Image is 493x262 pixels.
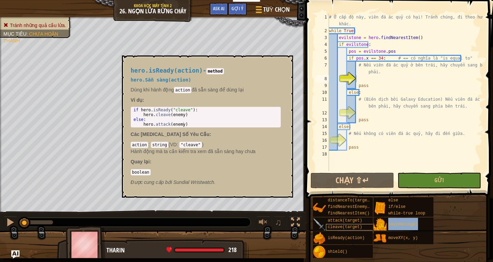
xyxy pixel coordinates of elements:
[131,148,281,155] p: Hành động mà ta cần kiểm tra xem đã sẵn sàng hay chưa
[213,5,225,12] span: Ask AI
[289,216,302,230] button: Bật tắt chế độ toàn màn hình
[315,123,329,130] div: 14
[131,77,191,83] span: hero.Sẵn sàng(action)
[374,201,387,214] img: portrait.png
[106,246,242,255] div: Tharin
[250,3,294,19] button: Tuỳ chọn
[434,176,444,184] span: Gửi
[3,31,26,37] span: Mục tiêu
[10,23,66,28] span: Tránh những quả cầu lửa.
[275,217,282,227] span: ♫
[131,179,174,185] span: Được cung cấp bởi
[131,67,281,74] h4: -
[388,211,425,216] span: while-true loop
[328,236,365,240] span: isReady(action)
[263,5,290,14] span: Tuỳ chọn
[315,75,329,82] div: 8
[315,82,329,89] div: 9
[313,246,326,259] img: portrait.png
[174,87,191,93] code: action
[315,89,329,96] div: 10
[313,201,326,214] img: portrait.png
[177,142,179,147] span: :
[315,48,329,55] div: 5
[3,31,58,43] span: Chưa hoàn thành
[179,142,202,148] code: "cleave"
[151,142,168,148] code: string
[11,250,20,259] button: Ask AI
[315,55,329,62] div: 6
[313,232,326,245] img: portrait.png
[131,141,281,155] div: ( )
[315,130,329,137] div: 15
[328,204,372,209] span: findNearestEnemy()
[256,216,270,230] button: Tùy chỉnh âm lượng
[150,159,151,164] span: :
[328,218,362,223] span: attack(target)
[313,218,326,231] img: portrait.png
[315,116,329,123] div: 13
[170,142,177,147] span: VD
[231,5,243,12] span: Gợi ý
[148,142,151,147] span: :
[131,179,216,185] em: Sundial Wristwatch.
[315,41,329,48] div: 4
[131,169,151,175] code: boolean
[315,14,329,27] div: 1
[374,218,387,231] img: portrait.png
[3,216,17,230] button: Ctrl + P: Pause
[210,3,228,15] button: Ask AI
[328,211,369,216] span: findNearestItem()
[388,204,405,209] span: if/else
[315,144,329,151] div: 17
[388,222,418,227] span: say(message)
[206,68,224,74] code: method
[131,67,203,74] span: hero.isReady(action)
[131,132,210,137] span: Các [MEDICAL_DATA] Số Yêu Cầu
[315,110,329,116] div: 12
[374,232,387,245] img: portrait.png
[315,34,329,41] div: 3
[210,132,211,137] span: :
[388,236,418,240] span: moveXY(x, y)
[315,96,329,110] div: 11
[315,27,329,34] div: 2
[315,137,329,144] div: 16
[131,97,143,103] span: Ví dụ
[26,31,29,37] span: :
[131,159,150,164] span: Quay lại
[328,225,362,229] span: cleave(target)
[311,173,394,188] button: Chạy ⇧↵
[131,97,144,103] strong: :
[315,151,329,158] div: 18
[166,247,237,253] div: health: 218 / 218
[228,246,237,254] span: 218
[328,249,347,254] span: shield()
[328,198,372,203] span: distanceTo(target)
[274,216,285,230] button: ♫
[131,142,148,148] code: action
[131,86,281,93] p: Dùng khi hành động đã sẵn sàng để dùng lại
[397,173,481,188] button: Gửi
[388,198,398,203] span: else
[315,62,329,75] div: 7
[3,22,66,29] li: Tránh những quả cầu lửa.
